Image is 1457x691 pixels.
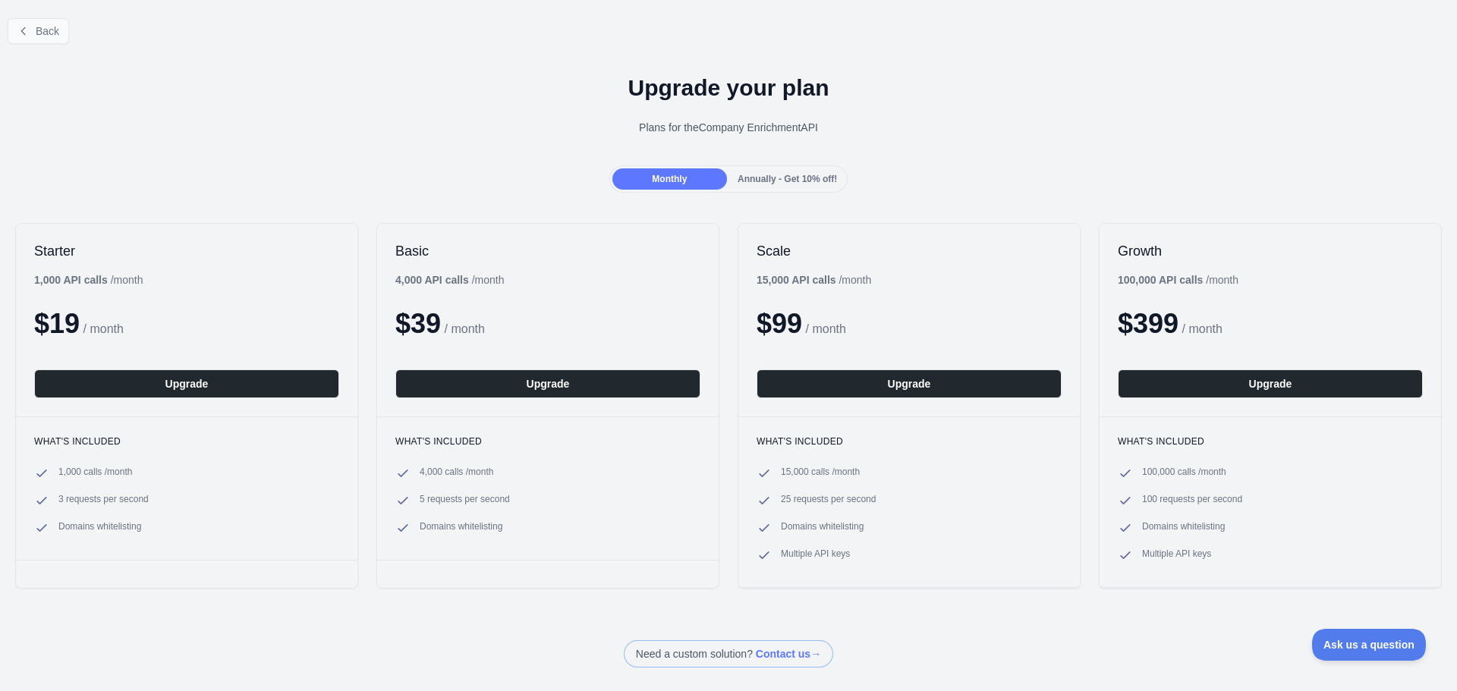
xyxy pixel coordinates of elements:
iframe: Toggle Customer Support [1312,629,1427,661]
h2: Scale [757,242,1062,260]
div: / month [1118,272,1238,287]
span: $ 399 [1118,308,1179,339]
span: $ 99 [757,308,802,339]
h2: Growth [1118,242,1423,260]
h2: Basic [395,242,700,260]
div: / month [757,272,871,287]
b: 15,000 API calls [757,274,836,286]
b: 100,000 API calls [1118,274,1203,286]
